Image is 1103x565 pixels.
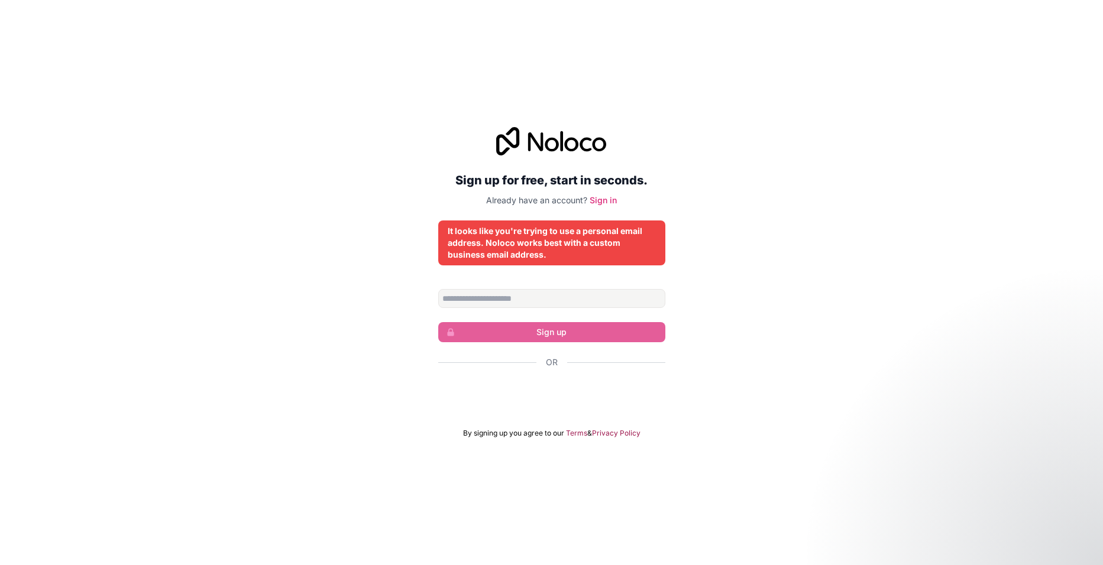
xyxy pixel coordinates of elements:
[448,225,656,261] div: It looks like you're trying to use a personal email address. Noloco works best with a custom busi...
[463,428,564,438] span: By signing up you agree to our
[546,356,558,368] span: Or
[438,322,665,342] button: Sign up
[866,476,1103,559] iframe: Intercom notifications message
[438,170,665,191] h2: Sign up for free, start in seconds.
[438,289,665,308] input: Email address
[566,428,587,438] a: Terms
[587,428,592,438] span: &
[486,195,587,205] span: Already have an account?
[590,195,617,205] a: Sign in
[432,381,671,407] iframe: Sign in with Google Button
[592,428,641,438] a: Privacy Policy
